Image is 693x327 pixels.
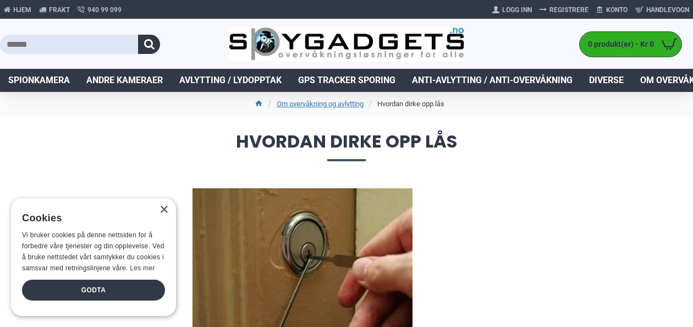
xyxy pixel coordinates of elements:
[581,69,632,92] a: Diverse
[22,231,164,271] span: Vi bruker cookies på denne nettsiden for å forbedre våre tjenester og din opplevelse. Ved å bruke...
[8,74,70,87] span: Spionkamera
[78,69,171,92] a: Andre kameraer
[159,206,168,214] div: Close
[22,206,158,230] div: Cookies
[22,280,165,301] div: Godta
[290,69,404,92] a: GPS Tracker Sporing
[171,69,290,92] a: Avlytting / Lydopptak
[179,74,282,87] span: Avlytting / Lydopptak
[488,1,536,19] a: Logg Inn
[549,5,588,15] span: Registrere
[606,5,628,15] span: Konto
[580,39,657,50] span: 0 produkt(er) - Kr 0
[592,1,631,19] a: Konto
[502,5,532,15] span: Logg Inn
[646,5,689,15] span: Handlevogn
[229,27,464,61] img: SpyGadgets.no
[631,1,693,19] a: Handlevogn
[580,32,681,57] a: 0 produkt(er) - Kr 0
[11,133,682,161] span: Hvordan dirke opp lås
[404,69,581,92] a: Anti-avlytting / Anti-overvåkning
[536,1,592,19] a: Registrere
[589,74,624,87] span: Diverse
[412,74,573,87] span: Anti-avlytting / Anti-overvåkning
[277,99,364,110] a: Om overvåkning og avlytting
[87,5,122,15] span: 940 99 099
[130,264,155,272] a: Les mer, opens a new window
[298,74,395,87] span: GPS Tracker Sporing
[49,5,70,15] span: Frakt
[13,5,31,15] span: Hjem
[86,74,163,87] span: Andre kameraer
